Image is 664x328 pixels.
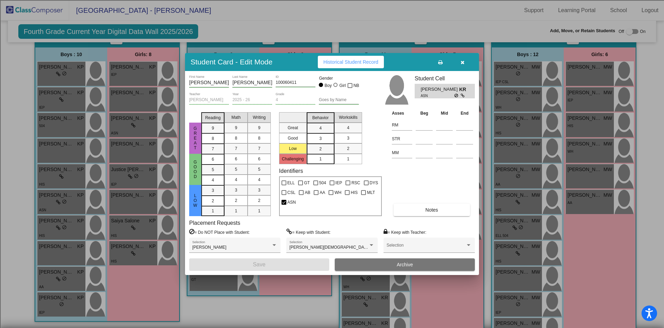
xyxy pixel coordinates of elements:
h3: Student Cell [415,75,475,82]
label: = Do NOT Place with Student: [189,229,250,236]
div: Visual Art [3,128,661,135]
span: 4 [319,125,322,131]
div: Sign out [3,47,661,54]
div: Download [3,79,661,85]
div: MORE [3,236,661,242]
span: Math [231,114,241,121]
button: Archive [335,258,475,271]
div: Journal [3,104,661,110]
span: Notes [425,207,438,213]
span: 504 [319,179,326,187]
span: 8 [235,135,237,141]
span: KR [459,86,469,93]
span: ELL [287,179,295,187]
h3: Student Card - Edit Mode [191,57,273,66]
span: 4 [347,125,349,131]
div: WEBSITE [3,223,661,229]
div: TODO: put dlg title [3,135,661,141]
span: 1 [258,208,260,214]
span: 2 [258,197,260,204]
div: Newspaper [3,116,661,122]
span: WH [334,188,341,197]
span: 6 [212,156,214,162]
span: Save [253,261,265,267]
div: JOURNAL [3,229,661,236]
span: HIS [351,188,358,197]
span: 2 [235,197,237,204]
label: Identifiers [279,168,303,174]
span: 4 [258,177,260,183]
div: Options [3,41,661,47]
div: Rename [3,54,661,60]
span: GT [304,179,310,187]
div: Move To ... [3,29,661,35]
span: 3 [235,187,237,193]
div: DELETE [3,173,661,179]
th: Beg [414,109,434,117]
span: 7 [235,145,237,152]
span: CSL [287,188,295,197]
div: ??? [3,154,661,161]
span: Great [192,126,199,150]
span: [PERSON_NAME] [192,245,227,250]
span: 4 [212,177,214,183]
div: Rename Outline [3,72,661,79]
span: 9 [212,125,214,131]
span: ASN [421,93,454,98]
div: Print [3,85,661,91]
div: Delete [3,35,661,41]
span: Historical Student Record [323,59,378,65]
span: AB [305,188,310,197]
label: Placement Requests [189,220,240,226]
span: 3 [258,187,260,193]
div: Search for Source [3,97,661,104]
span: 5 [258,166,260,172]
span: 7 [212,146,214,152]
span: 6 [258,156,260,162]
span: Low [192,193,199,208]
input: Search outlines [3,9,64,16]
span: Workskills [339,114,358,121]
div: Television/Radio [3,122,661,128]
div: Move to ... [3,179,661,186]
input: Enter ID [276,80,315,85]
div: Delete [3,66,661,72]
span: 1 [319,156,322,162]
input: goes by name [319,98,359,103]
button: Save [189,258,329,271]
th: End [454,109,475,117]
span: RSC [351,179,360,187]
div: Home [3,3,145,9]
input: Search sources [3,242,64,249]
div: CANCEL [3,192,661,198]
input: assessment [392,120,412,130]
div: Sort A > Z [3,16,661,23]
div: SAVE [3,211,661,217]
span: 3 [212,187,214,194]
span: ASN [287,198,296,206]
span: Archive [397,262,413,267]
span: 5 [235,166,237,172]
span: 8 [212,135,214,142]
div: MOVE [3,198,661,204]
div: BOOK [3,217,661,223]
input: assessment [392,148,412,158]
span: 8 [258,135,260,141]
span: 3 [319,135,322,142]
input: teacher [189,98,229,103]
div: Add Outline Template [3,91,661,97]
div: New source [3,204,661,211]
span: 1 [212,208,214,214]
span: NB [353,81,359,90]
div: Home [3,186,661,192]
span: [PERSON_NAME] [421,86,459,93]
label: = Keep with Student: [286,229,331,236]
span: AA [320,188,325,197]
div: Boy [324,82,332,89]
span: MLT [367,188,375,197]
span: 4 [235,177,237,183]
span: Reading [205,115,221,121]
span: 1 [347,156,349,162]
span: Good [192,160,199,179]
div: Move To ... [3,60,661,66]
